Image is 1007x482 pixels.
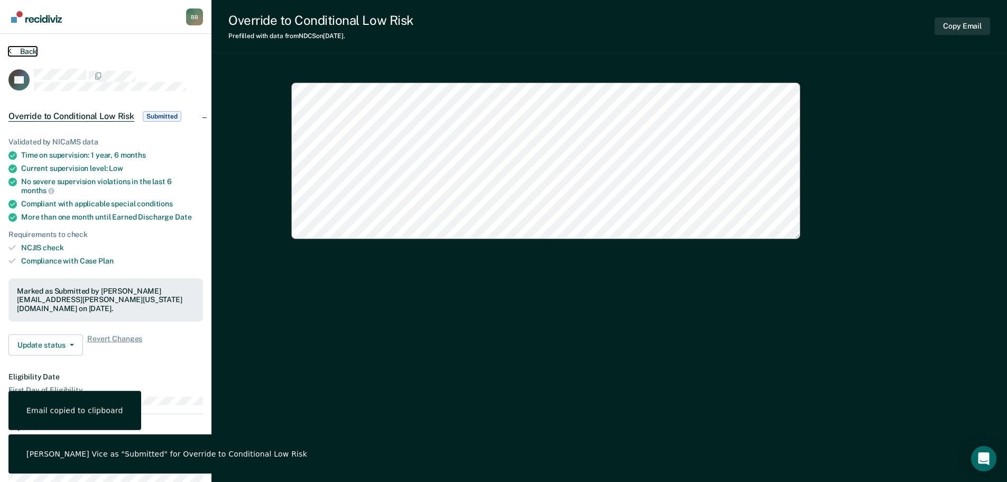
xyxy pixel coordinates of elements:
[228,13,413,28] div: Override to Conditional Low Risk
[143,111,181,122] span: Submitted
[98,257,113,265] span: Plan
[8,230,203,239] div: Requirements to check
[175,213,191,221] span: Date
[8,138,203,147] div: Validated by NICaMS data
[186,8,203,25] button: Profile dropdown button
[21,186,54,195] span: months
[137,199,173,208] span: conditions
[17,287,195,313] div: Marked as Submitted by [PERSON_NAME][EMAIL_ADDRESS][PERSON_NAME][US_STATE][DOMAIN_NAME] on [DATE].
[8,386,203,395] dt: First Day of Eligibility
[186,8,203,25] div: B B
[109,164,123,172] span: Low
[11,11,62,23] img: Recidiviz
[8,47,37,56] button: Back
[21,177,203,195] div: No severe supervision violations in the last 6
[935,17,990,35] button: Copy Email
[87,334,142,356] span: Revert Changes
[21,257,203,266] div: Compliance with Case
[21,199,203,208] div: Compliant with applicable special
[21,151,203,160] div: Time on supervision: 1 year, 6
[26,406,123,415] div: Email copied to clipboard
[228,32,413,40] div: Prefilled with data from NDCS on [DATE] .
[121,151,146,159] span: months
[8,372,203,381] dt: Eligibility Date
[8,111,134,122] span: Override to Conditional Low Risk
[26,449,307,459] div: [PERSON_NAME] Vice as "Submitted" for Override to Conditional Low Risk
[971,446,996,471] div: Open Intercom Messenger
[21,164,203,173] div: Current supervision level:
[21,243,203,252] div: NCJIS
[21,213,203,222] div: More than one month until Earned Discharge
[8,334,83,356] button: Update status
[43,243,63,252] span: check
